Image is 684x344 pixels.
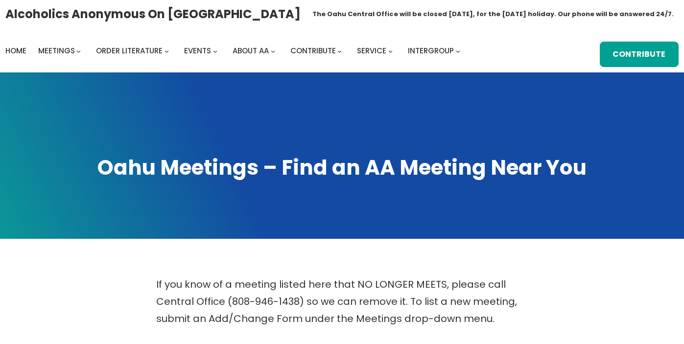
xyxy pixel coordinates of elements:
[271,48,275,53] button: About AA submenu
[5,44,26,58] a: Home
[233,44,269,58] a: About AA
[184,44,211,58] a: Events
[5,44,464,58] nav: Intergroup
[38,44,75,58] a: Meetings
[165,48,169,53] button: Order Literature submenu
[233,46,269,56] span: About AA
[312,9,674,19] h1: The Oahu Central Office will be closed [DATE], for the [DATE] holiday. Our phone will be answered...
[156,276,528,327] p: If you know of a meeting listed here that NO LONGER MEETS, please call Central Office (808-946-14...
[600,42,679,67] a: Contribute
[408,44,454,58] a: Intergroup
[357,46,386,56] span: Service
[10,154,674,182] h1: Oahu Meetings – Find an AA Meeting Near You
[5,46,26,56] span: Home
[456,48,460,53] button: Intergroup submenu
[290,46,336,56] span: Contribute
[38,46,75,56] span: Meetings
[408,46,454,56] span: Intergroup
[96,46,163,56] span: Order Literature
[213,48,217,53] button: Events submenu
[76,48,81,53] button: Meetings submenu
[290,44,336,58] a: Contribute
[337,48,342,53] button: Contribute submenu
[184,46,211,56] span: Events
[5,3,301,24] a: Alcoholics Anonymous on [GEOGRAPHIC_DATA]
[388,48,393,53] button: Service submenu
[357,44,386,58] a: Service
